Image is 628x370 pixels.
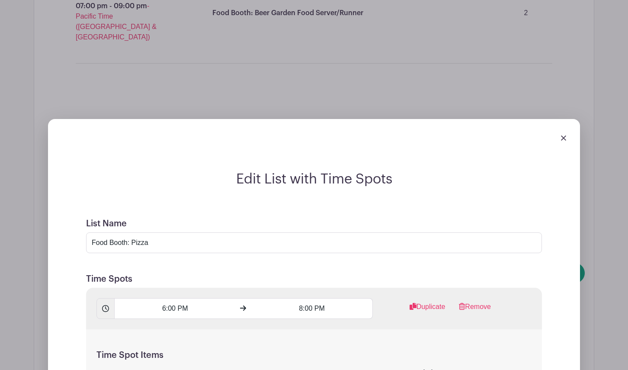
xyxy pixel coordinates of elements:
label: List Name [86,219,127,229]
h2: Edit List with Time Spots [76,171,552,187]
input: Set End Time [251,298,372,319]
img: close_button-5f87c8562297e5c2d7936805f587ecaba9071eb48480494691a3f1689db116b3.svg [561,135,566,141]
h5: Time Spots [86,274,542,284]
h5: Time Spot Items [96,350,532,360]
a: Remove [459,302,491,319]
input: Set Start Time [114,298,235,319]
input: e.g. Things or volunteers we need for the event [86,232,542,253]
a: Duplicate [410,302,445,319]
